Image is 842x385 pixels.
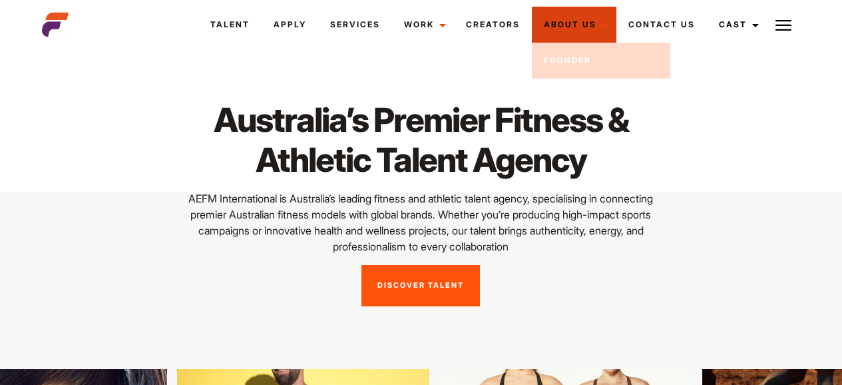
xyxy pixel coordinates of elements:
[454,7,532,43] a: Creators
[262,7,318,43] a: Apply
[775,17,791,33] img: Burger icon
[532,43,670,79] a: Founder
[171,100,672,180] h1: Australia’s Premier Fitness & Athletic Talent Agency
[318,7,392,43] a: Services
[392,7,454,43] a: Work
[532,7,616,43] a: About Us
[361,265,480,306] a: Discover Talent
[171,191,672,254] p: AEFM International is Australia’s leading fitness and athletic talent agency, specialising in con...
[42,11,69,38] img: cropped-aefm-brand-fav-22-square.png
[616,7,707,43] a: Contact Us
[198,7,262,43] a: Talent
[707,7,767,43] a: Cast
